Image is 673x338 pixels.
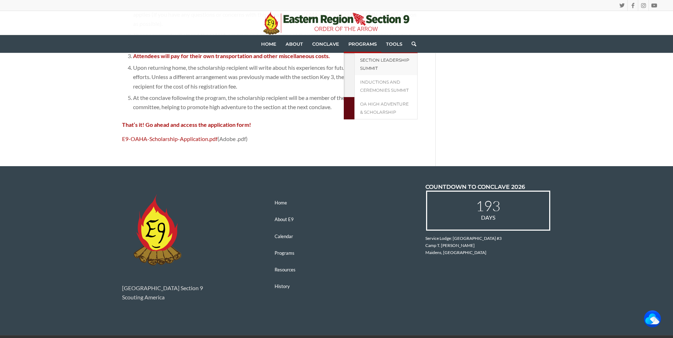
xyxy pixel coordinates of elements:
[354,97,418,119] a: OA High Adventure & Scholarship
[274,244,399,261] a: Programs
[354,53,418,75] a: Section Leadership Summit
[274,228,399,244] a: Calendar
[425,184,525,190] span: COUNTDOWN TO CONCLAVE 2026
[133,62,418,92] li: Upon returning home, the scholarship recipient will write about his experiences for future high a...
[407,35,416,53] a: Search
[122,135,217,142] a: E9-OAHA-Scholarship-Application.pdf
[434,213,542,222] span: Days
[434,199,542,213] span: 193
[281,35,308,53] a: About
[360,57,409,71] span: Section Leadership Summit
[348,41,377,47] span: Programs
[286,41,303,47] span: About
[344,35,381,53] a: Programs
[256,35,281,53] a: Home
[261,41,276,47] span: Home
[360,79,409,93] span: Inductions and Ceremonies Summit
[274,261,399,278] a: Resources
[360,101,409,115] span: OA High Adventure & Scholarship
[122,283,248,302] p: [GEOGRAPHIC_DATA] Section 9 Scouting America
[274,195,399,211] a: Home
[274,278,399,295] a: History
[274,211,399,228] a: About E9
[354,75,418,97] a: Inductions and Ceremonies Summit
[386,41,402,47] span: Tools
[122,121,251,128] strong: That’s it! Go ahead and access the application form!
[381,35,407,53] a: Tools
[133,92,418,113] li: At the conclave following the program, the scholarship recipient will be a member of the section ...
[312,41,339,47] span: Conclave
[122,134,418,143] p: (Adobe .pdf)
[308,35,344,53] a: Conclave
[425,236,502,255] span: Service Lodge: [GEOGRAPHIC_DATA] #3 Camp T. [PERSON_NAME] Maidens, [GEOGRAPHIC_DATA]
